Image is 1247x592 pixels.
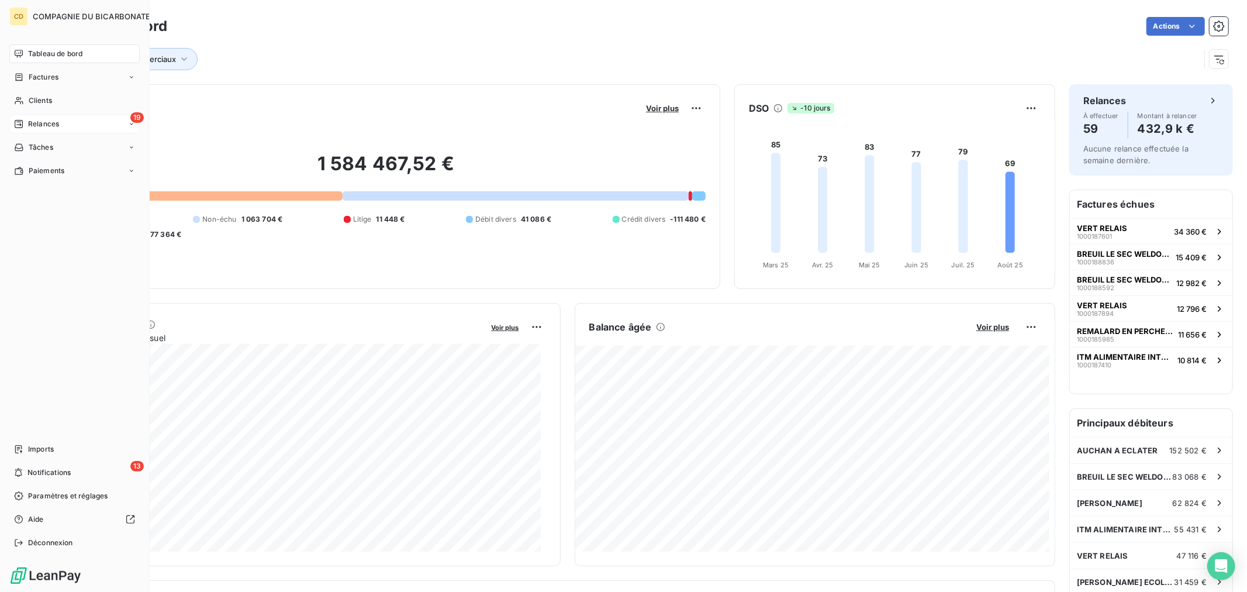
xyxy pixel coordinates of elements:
[9,566,82,585] img: Logo LeanPay
[1077,336,1114,343] span: 1000185985
[9,44,140,63] a: Tableau de bord
[1170,446,1207,455] span: 152 502 €
[1077,233,1112,240] span: 1000187601
[763,261,789,269] tspan: Mars 25
[1177,551,1207,560] span: 47 116 €
[33,12,151,21] span: COMPAGNIE DU BICARBONATE
[1207,552,1235,580] div: Open Intercom Messenger
[1077,284,1114,291] span: 1000188592
[952,261,975,269] tspan: Juil. 25
[9,487,140,505] a: Paramètres et réglages
[1083,112,1118,119] span: À effectuer
[241,214,283,225] span: 1 063 704 €
[976,322,1009,332] span: Voir plus
[147,229,181,240] span: -77 364 €
[997,261,1023,269] tspan: Août 25
[28,444,54,455] span: Imports
[1070,190,1232,218] h6: Factures échues
[589,320,652,334] h6: Balance âgée
[1070,244,1232,270] button: BREUIL LE SEC WELDOM ENTREPOT-30100018883615 409 €
[812,261,834,269] tspan: Avr. 25
[1138,119,1197,138] h4: 432,9 k €
[28,49,82,59] span: Tableau de bord
[646,104,679,113] span: Voir plus
[28,119,59,129] span: Relances
[1077,362,1111,369] span: 1000187410
[1070,218,1232,244] button: VERT RELAIS100018760134 360 €
[1070,347,1232,373] button: ITM ALIMENTAIRE INTERNATIONAL100018741010 814 €
[1077,551,1128,560] span: VERT RELAIS
[1077,498,1142,508] span: [PERSON_NAME]
[1178,330,1207,339] span: 11 656 €
[1070,321,1232,347] button: REMALARD EN PERCHE BFC USINE100018598511 656 €
[1077,223,1127,233] span: VERT RELAIS
[1077,275,1172,284] span: BREUIL LE SEC WELDOM ENTREPOT-30
[1077,577,1175,587] span: [PERSON_NAME] ECOLLIM HOLDINGS SL
[521,214,551,225] span: 41 086 €
[1077,352,1173,362] span: ITM ALIMENTAIRE INTERNATIONAL
[1077,525,1175,534] span: ITM ALIMENTAIRE INTERNATIONAL
[643,103,682,113] button: Voir plus
[1083,119,1118,138] h4: 59
[130,112,144,123] span: 19
[1173,498,1207,508] span: 62 824 €
[1077,310,1114,317] span: 1000187894
[1070,270,1232,295] button: BREUIL LE SEC WELDOM ENTREPOT-30100018859212 982 €
[1070,409,1232,437] h6: Principaux débiteurs
[1173,472,1207,481] span: 83 068 €
[475,214,516,225] span: Débit divers
[27,467,71,478] span: Notifications
[1146,17,1205,36] button: Actions
[29,166,64,176] span: Paiements
[1077,249,1171,259] span: BREUIL LE SEC WELDOM ENTREPOT-30
[9,510,140,529] a: Aide
[29,142,53,153] span: Tâches
[1175,525,1207,534] span: 55 431 €
[1174,227,1207,236] span: 34 360 €
[66,332,483,344] span: Chiffre d'affaires mensuel
[749,101,769,115] h6: DSO
[670,214,706,225] span: -111 480 €
[1175,577,1207,587] span: 31 459 €
[29,95,52,106] span: Clients
[9,440,140,459] a: Imports
[1070,295,1232,321] button: VERT RELAIS100018789412 796 €
[9,7,28,26] div: CD
[492,323,519,332] span: Voir plus
[29,72,58,82] span: Factures
[1176,253,1207,262] span: 15 409 €
[488,322,523,332] button: Voir plus
[66,152,706,187] h2: 1 584 467,52 €
[1077,472,1173,481] span: BREUIL LE SEC WELDOM ENTREPOT-30
[9,161,140,180] a: Paiements
[1177,304,1207,314] span: 12 796 €
[1077,326,1173,336] span: REMALARD EN PERCHE BFC USINE
[1177,356,1207,365] span: 10 814 €
[28,514,44,525] span: Aide
[1077,301,1127,310] span: VERT RELAIS
[1176,278,1207,288] span: 12 982 €
[1077,259,1114,266] span: 1000188836
[9,91,140,110] a: Clients
[1138,112,1197,119] span: Montant à relancer
[9,115,140,133] a: 19Relances
[28,491,108,501] span: Paramètres et réglages
[353,214,372,225] span: Litige
[9,68,140,87] a: Factures
[1083,144,1189,165] span: Aucune relance effectuée la semaine dernière.
[787,103,834,113] span: -10 jours
[859,261,880,269] tspan: Mai 25
[1083,94,1126,108] h6: Relances
[28,538,73,548] span: Déconnexion
[376,214,405,225] span: 11 448 €
[9,138,140,157] a: Tâches
[622,214,666,225] span: Crédit divers
[1077,446,1158,455] span: AUCHAN A ECLATER
[973,322,1013,332] button: Voir plus
[904,261,928,269] tspan: Juin 25
[130,461,144,471] span: 13
[202,214,236,225] span: Non-échu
